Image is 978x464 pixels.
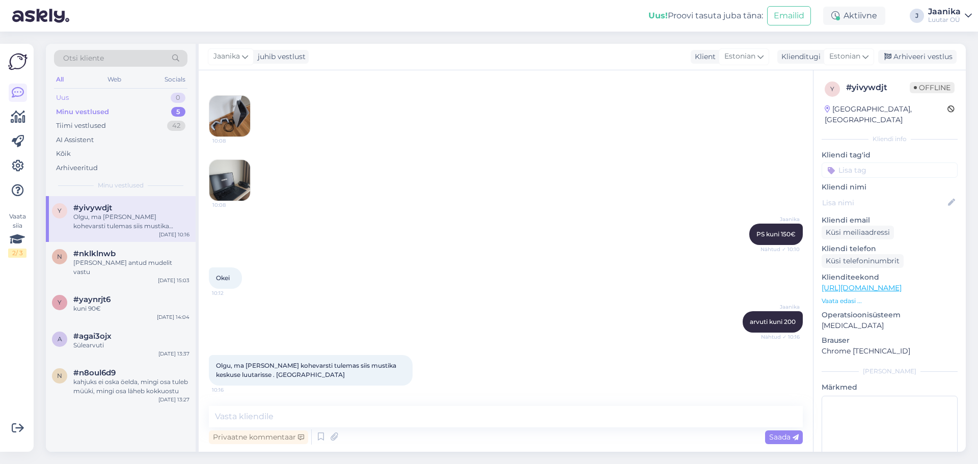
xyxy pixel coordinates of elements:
span: n [57,253,62,260]
p: Brauser [822,335,958,346]
div: Uus [56,93,69,103]
img: Attachment [209,96,250,137]
div: kuni 90€ [73,304,189,313]
div: Jaanika [928,8,961,16]
div: [DATE] 10:16 [159,231,189,238]
div: [GEOGRAPHIC_DATA], [GEOGRAPHIC_DATA] [825,104,947,125]
div: Arhiveeri vestlus [878,50,957,64]
div: 2 / 3 [8,249,26,258]
div: [DATE] 13:37 [158,350,189,358]
div: J [910,9,924,23]
span: Estonian [829,51,860,62]
p: Vaata edasi ... [822,296,958,306]
span: #yivywdjt [73,203,112,212]
p: Operatsioonisüsteem [822,310,958,320]
span: 10:08 [212,137,251,145]
span: Nähtud ✓ 10:16 [761,333,800,341]
div: Olgu, ma [PERSON_NAME] kohevarsti tulemas siis mustika keskuse luutarisse . [GEOGRAPHIC_DATA] [73,212,189,231]
p: Klienditeekond [822,272,958,283]
div: Privaatne kommentaar [209,430,308,444]
span: Nähtud ✓ 10:10 [760,245,800,253]
span: #agai3ojx [73,332,112,341]
span: #nklklnwb [73,249,116,258]
div: Arhiveeritud [56,163,98,173]
span: Okei [216,274,230,282]
div: 42 [167,121,185,131]
img: Askly Logo [8,52,28,71]
div: 5 [171,107,185,117]
span: Otsi kliente [63,53,104,64]
span: Jaanika [762,215,800,223]
span: PS kuni 150€ [756,230,796,238]
a: [URL][DOMAIN_NAME] [822,283,902,292]
span: 10:08 [212,201,251,209]
span: a [58,335,62,343]
div: Luutar OÜ [928,16,961,24]
div: [DATE] 15:03 [158,277,189,284]
div: Klienditugi [777,51,821,62]
span: y [58,207,62,214]
div: Klient [691,51,716,62]
span: Saada [769,432,799,442]
p: Chrome [TECHNICAL_ID] [822,346,958,357]
p: Kliendi tag'id [822,150,958,160]
div: AI Assistent [56,135,94,145]
b: Uus! [648,11,668,20]
span: #yaynrjt6 [73,295,111,304]
span: Jaanika [213,51,240,62]
div: All [54,73,66,86]
p: Kliendi nimi [822,182,958,193]
input: Lisa nimi [822,197,946,208]
span: 10:16 [212,386,250,394]
span: Olgu, ma [PERSON_NAME] kohevarsti tulemas siis mustika keskuse luutarisse . [GEOGRAPHIC_DATA] [216,362,398,378]
span: Minu vestlused [98,181,144,190]
p: Märkmed [822,382,958,393]
p: [MEDICAL_DATA] [822,320,958,331]
div: Minu vestlused [56,107,109,117]
div: Kliendi info [822,134,958,144]
p: Kliendi email [822,215,958,226]
div: juhib vestlust [254,51,306,62]
div: Küsi telefoninumbrit [822,254,904,268]
span: Jaanika [762,303,800,311]
div: Kõik [56,149,71,159]
div: Socials [162,73,187,86]
span: #n8oul6d9 [73,368,116,377]
div: Tiimi vestlused [56,121,106,131]
div: Aktiivne [823,7,885,25]
div: # yivywdjt [846,81,910,94]
span: y [58,298,62,306]
div: kahjuks ei oska öelda, mingi osa tuleb müüki, mingi osa läheb kokkuostu [73,377,189,396]
span: Offline [910,82,955,93]
div: Küsi meiliaadressi [822,226,894,239]
img: Attachment [209,160,250,201]
div: [PERSON_NAME] [822,367,958,376]
div: 0 [171,93,185,103]
div: [PERSON_NAME] antud mudelit vastu [73,258,189,277]
div: Sülearvuti [73,341,189,350]
span: 10:12 [212,289,250,297]
div: Proovi tasuta juba täna: [648,10,763,22]
p: Kliendi telefon [822,243,958,254]
div: [DATE] 13:27 [158,396,189,403]
div: [DATE] 14:04 [157,313,189,321]
input: Lisa tag [822,162,958,178]
div: Vaata siia [8,212,26,258]
button: Emailid [767,6,811,25]
span: y [830,85,834,93]
span: arvuti kuni 200 [750,318,796,325]
div: Web [105,73,123,86]
span: n [57,372,62,379]
a: JaanikaLuutar OÜ [928,8,972,24]
span: Estonian [724,51,755,62]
